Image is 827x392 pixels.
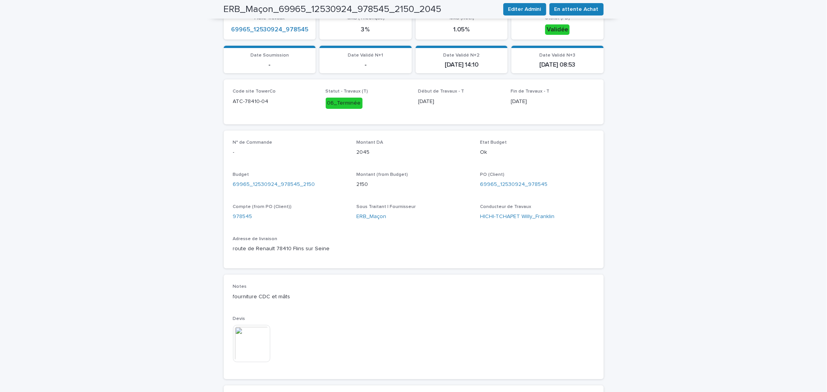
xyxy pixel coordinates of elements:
button: En attente Achat [549,3,604,15]
p: 2045 [356,148,471,156]
div: 06_Terminée [326,98,363,109]
a: ERB_Maçon [356,213,386,221]
span: Adresse de livraison [233,237,278,241]
p: - [233,148,347,156]
a: HICHI-TCHAPET Willy_Franklin [480,213,554,221]
span: Devis [233,316,245,321]
div: Validée [545,24,570,35]
p: 1.05 % [420,26,503,33]
a: 978545 [233,213,252,221]
a: 69965_12530924_978545_2150 [233,181,315,189]
p: Ok [480,148,594,156]
p: - [324,61,407,69]
p: fourniture CDC et mâts [233,293,594,301]
span: Fin de Travaux - T [511,89,550,94]
p: 3 % [324,26,407,33]
span: PO (Client) [480,172,504,177]
span: Date Validé N+1 [348,53,383,58]
span: Montant (from Budget) [356,172,408,177]
h2: ERB_Maçon_69965_12530924_978545_2150_2045 [224,4,442,15]
span: Etat Budget [480,140,507,145]
span: Date Validé N+3 [539,53,575,58]
p: [DATE] [511,98,594,106]
a: 69965_12530924_978545 [231,26,308,33]
span: Sous Traitant | Fournisseur [356,205,416,209]
span: En attente Achat [554,5,599,13]
span: Conducteur de Travaux [480,205,531,209]
span: N° de Commande [233,140,273,145]
span: Editer Admini [508,5,541,13]
p: ATC-78410-04 [233,98,316,106]
a: 69965_12530924_978545 [480,181,547,189]
span: Montant DA [356,140,383,145]
span: Date Soumission [250,53,289,58]
span: Statut - Travaux (T) [326,89,368,94]
p: - [228,61,311,69]
span: Compte (from PO (Client)) [233,205,292,209]
button: Editer Admini [503,3,546,15]
p: [DATE] [418,98,502,106]
span: Code site TowerCo [233,89,276,94]
p: [DATE] 08:53 [516,61,599,69]
p: [DATE] 14:10 [420,61,503,69]
span: Début de Travaux - T [418,89,464,94]
span: Date Validé N+2 [443,53,480,58]
p: route de Renault 78410 Flins sur Seine [233,245,347,253]
p: 2150 [356,181,471,189]
span: Notes [233,284,247,289]
span: Budget [233,172,249,177]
